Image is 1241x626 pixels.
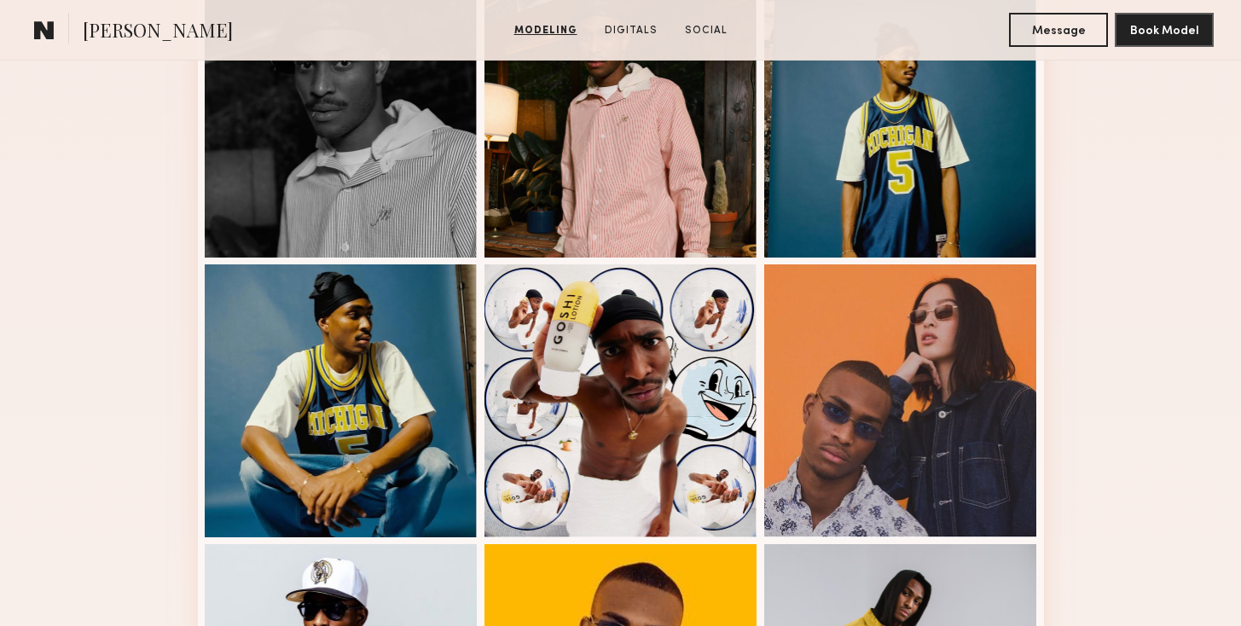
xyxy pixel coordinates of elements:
[678,23,734,38] a: Social
[1115,13,1214,47] button: Book Model
[507,23,584,38] a: Modeling
[598,23,664,38] a: Digitals
[1009,13,1108,47] button: Message
[1115,22,1214,37] a: Book Model
[83,17,233,47] span: [PERSON_NAME]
